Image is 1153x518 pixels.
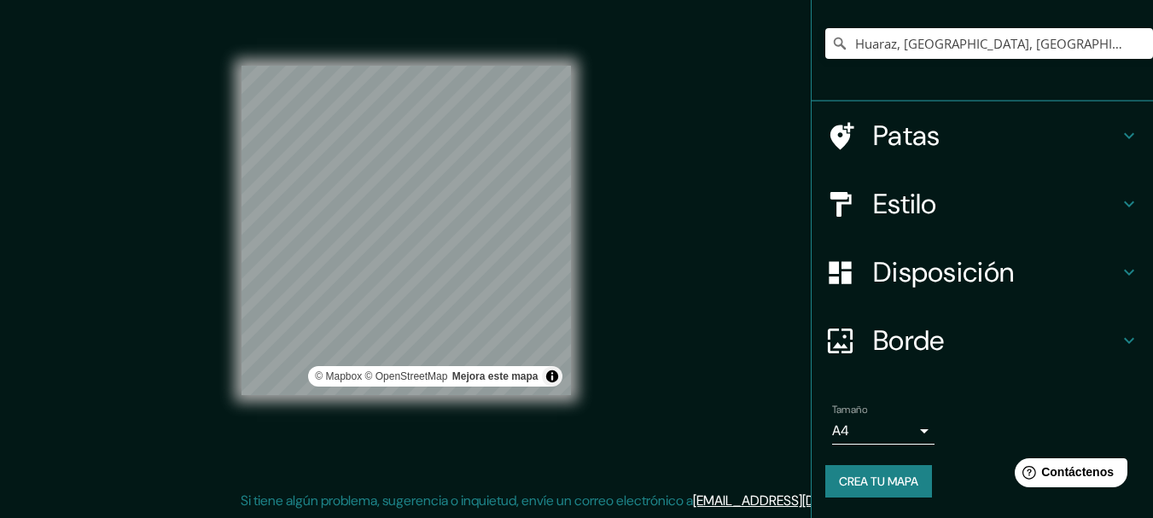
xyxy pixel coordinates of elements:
[832,403,867,416] font: Tamaño
[873,323,945,358] font: Borde
[839,474,918,489] font: Crea tu mapa
[365,370,448,382] font: © OpenStreetMap
[242,66,571,395] canvas: Mapa
[812,306,1153,375] div: Borde
[825,28,1153,59] input: Elige tu ciudad o zona
[315,370,362,382] font: © Mapbox
[825,465,932,498] button: Crea tu mapa
[365,370,448,382] a: Mapa de calles abierto
[812,102,1153,170] div: Patas
[241,492,693,509] font: Si tiene algún problema, sugerencia o inquietud, envíe un correo electrónico a
[812,170,1153,238] div: Estilo
[832,422,849,439] font: A4
[452,370,539,382] font: Mejora este mapa
[873,118,940,154] font: Patas
[873,186,937,222] font: Estilo
[693,492,904,509] a: [EMAIL_ADDRESS][DOMAIN_NAME]
[452,370,539,382] a: Map feedback
[812,238,1153,306] div: Disposición
[873,254,1014,290] font: Disposición
[315,370,362,382] a: Mapbox
[542,366,562,387] button: Activar o desactivar atribución
[1001,451,1134,499] iframe: Lanzador de widgets de ayuda
[832,417,935,445] div: A4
